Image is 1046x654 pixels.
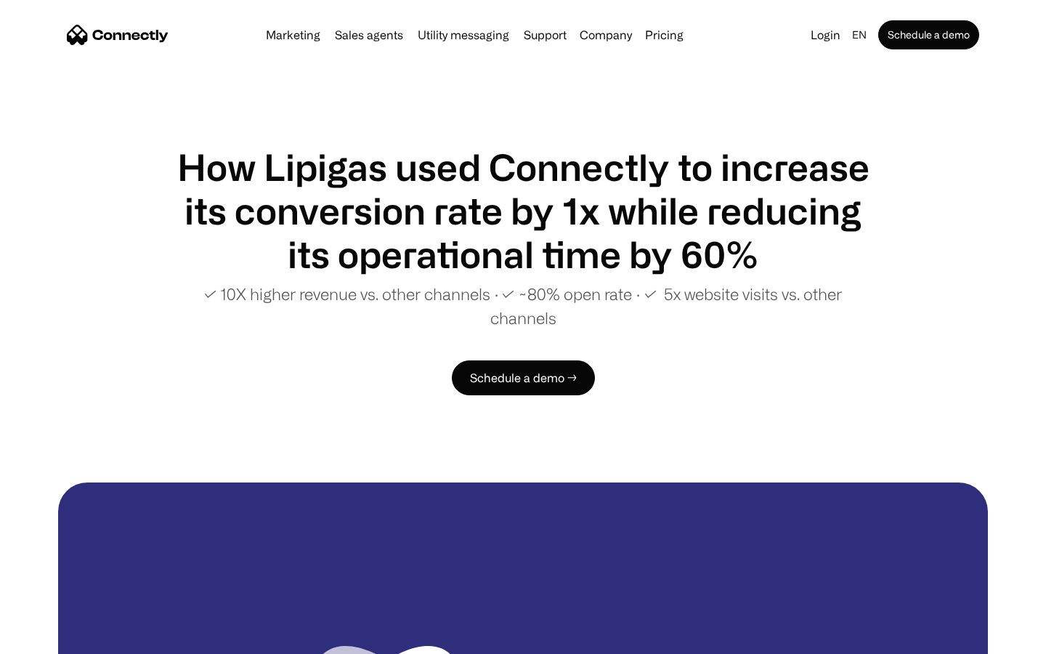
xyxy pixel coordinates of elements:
a: Support [518,29,572,41]
a: home [67,24,169,46]
div: en [852,25,867,45]
ul: Language list [29,629,87,649]
a: Schedule a demo → [452,360,595,395]
div: Company [575,25,636,45]
p: ✓ 10X higher revenue vs. other channels ∙ ✓ ~80% open rate ∙ ✓ 5x website visits vs. other channels [174,282,872,330]
h1: How Lipigas used Connectly to increase its conversion rate by 1x while reducing its operational t... [174,145,872,276]
a: Schedule a demo [878,20,979,49]
a: Utility messaging [412,29,515,41]
a: Sales agents [329,29,409,41]
a: Pricing [639,29,689,41]
a: Marketing [260,29,326,41]
a: Login [805,25,846,45]
aside: Language selected: English [15,627,87,649]
div: Company [580,25,632,45]
div: en [846,25,875,45]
